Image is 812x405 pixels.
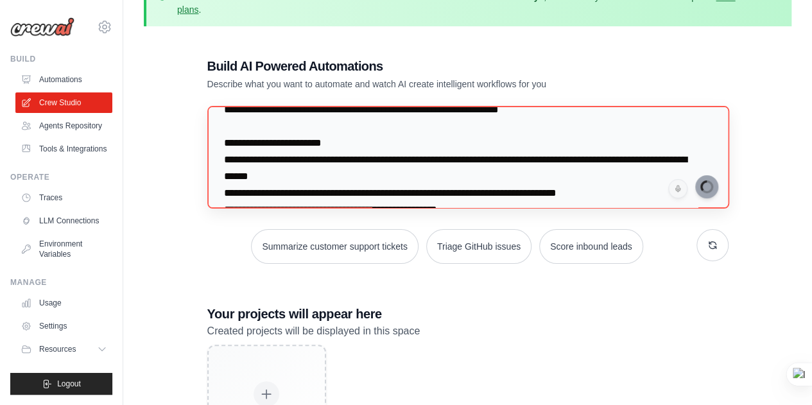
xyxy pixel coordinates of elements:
[15,116,112,136] a: Agents Repository
[39,344,76,354] span: Resources
[15,339,112,359] button: Resources
[539,229,643,264] button: Score inbound leads
[668,179,687,198] button: Click to speak your automation idea
[15,69,112,90] a: Automations
[10,54,112,64] div: Build
[15,293,112,313] a: Usage
[207,305,729,323] h3: Your projects will appear here
[696,229,729,261] button: Get new suggestions
[426,229,531,264] button: Triage GitHub issues
[15,234,112,264] a: Environment Variables
[10,373,112,395] button: Logout
[10,17,74,37] img: Logo
[15,211,112,231] a: LLM Connections
[57,379,81,389] span: Logout
[207,78,639,90] p: Describe what you want to automate and watch AI create intelligent workflows for you
[207,57,639,75] h1: Build AI Powered Automations
[15,316,112,336] a: Settings
[15,187,112,208] a: Traces
[207,323,729,340] p: Created projects will be displayed in this space
[15,92,112,113] a: Crew Studio
[10,172,112,182] div: Operate
[10,277,112,288] div: Manage
[15,139,112,159] a: Tools & Integrations
[251,229,418,264] button: Summarize customer support tickets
